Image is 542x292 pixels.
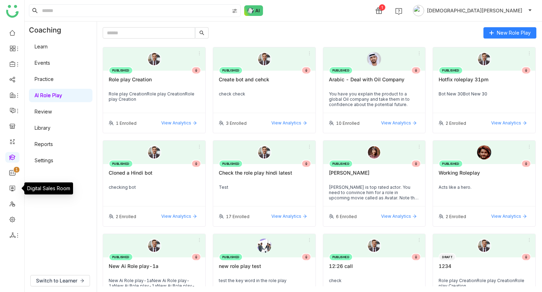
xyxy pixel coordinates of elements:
[378,119,420,127] button: View Analytics
[244,5,263,16] img: ask-buddy-normal.svg
[6,5,19,18] img: logo
[158,119,200,127] button: View Analytics
[219,170,310,182] div: Check the role play hindi latest
[30,275,90,286] button: Switch to Learner
[219,91,310,97] div: check check
[226,121,247,126] div: 3 Enrolled
[491,213,521,220] span: View Analytics
[269,212,310,221] button: View Analytics
[329,160,353,168] div: PUBLISHED
[232,8,237,14] img: search-type.svg
[446,214,466,219] div: 2 Enrolled
[109,263,200,275] div: New Ai Role play-1a
[35,60,50,66] a: Events
[329,278,420,283] div: check
[271,120,301,126] span: View Analytics
[381,120,411,126] span: View Analytics
[35,76,54,82] a: Practice
[491,120,521,126] span: View Analytics
[329,66,353,74] div: PUBLISHED
[109,160,133,168] div: PUBLISHED
[477,239,491,253] img: neutral.png
[35,43,48,49] a: Learn
[116,121,137,126] div: 1 Enrolled
[35,125,50,131] a: Library
[269,119,310,127] button: View Analytics
[395,8,402,15] img: help.svg
[439,170,530,182] div: Working Roleplay
[413,5,424,16] img: avatar
[367,52,381,66] img: 689c4d09a2c09d0bea1c05ba
[109,66,133,74] div: PUBLISHED
[219,66,243,74] div: PUBLISHED
[329,185,420,200] div: [PERSON_NAME] is top rated actor. You need to convince him for a role in upcoming movie called as...
[439,185,530,190] div: Acts like a hero.
[329,76,420,88] div: Arabic - Deal with Oil Company
[439,66,463,74] div: PUBLISHED
[439,253,456,261] div: DRAFT
[329,253,353,261] div: PUBLISHED
[381,213,411,220] span: View Analytics
[35,92,62,98] a: AI Role Play
[116,214,136,219] div: 2 Enrolled
[147,145,161,159] img: male.png
[147,239,161,253] img: male.png
[219,76,310,88] div: Create bot and cehck
[483,27,536,39] button: New Role Play
[497,29,531,37] span: New Role Play
[329,263,420,275] div: 12:26 call
[226,214,249,219] div: 17 Enrolled
[25,22,72,39] div: Coaching
[439,160,463,168] div: PUBLISHED
[477,145,491,159] img: 6891e6b463e656570aba9a5a
[109,170,200,182] div: Cloned a Hindi bot
[35,141,53,147] a: Reports
[427,7,522,14] span: [DEMOGRAPHIC_DATA][PERSON_NAME]
[488,119,530,127] button: View Analytics
[329,91,420,107] div: You have you explain the product to a global Oil company and take them in to confidence about the...
[219,185,310,190] div: Test
[109,76,200,88] div: Role play Creation
[15,166,18,173] p: 1
[439,278,530,288] div: Role play CreationRole play CreationRole play Creation
[14,167,19,173] nz-badge-sup: 1
[36,277,77,285] span: Switch to Learner
[147,52,161,66] img: neutral.png
[158,212,200,221] button: View Analytics
[219,160,243,168] div: PUBLISHED
[439,263,530,275] div: 1234
[219,263,310,275] div: new role play test
[439,76,530,88] div: Hotfix roleplay 31pm
[161,120,191,126] span: View Analytics
[379,4,385,11] div: 1
[35,157,53,163] a: Settings
[257,239,271,253] img: 689300ffd8d78f14571ae75c
[109,91,200,102] div: Role play CreationRole play CreationRole play Creation
[411,5,534,16] button: [DEMOGRAPHIC_DATA][PERSON_NAME]
[109,253,133,261] div: PUBLISHED
[378,212,420,221] button: View Analytics
[336,214,357,219] div: 6 Enrolled
[109,185,200,190] div: checking bot
[367,145,381,159] img: female.png
[439,91,530,97] div: Bot New 30Bot New 30
[329,170,420,182] div: [PERSON_NAME]
[219,253,243,261] div: PUBLISHED
[271,213,301,220] span: View Analytics
[219,278,310,283] div: test the key word in the role play
[367,239,381,253] img: male.png
[477,52,491,66] img: male.png
[257,145,271,159] img: male.png
[488,212,530,221] button: View Analytics
[336,121,360,126] div: 10 Enrolled
[35,109,52,115] a: Review
[446,121,466,126] div: 2 Enrolled
[257,52,271,66] img: male.png
[161,213,191,220] span: View Analytics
